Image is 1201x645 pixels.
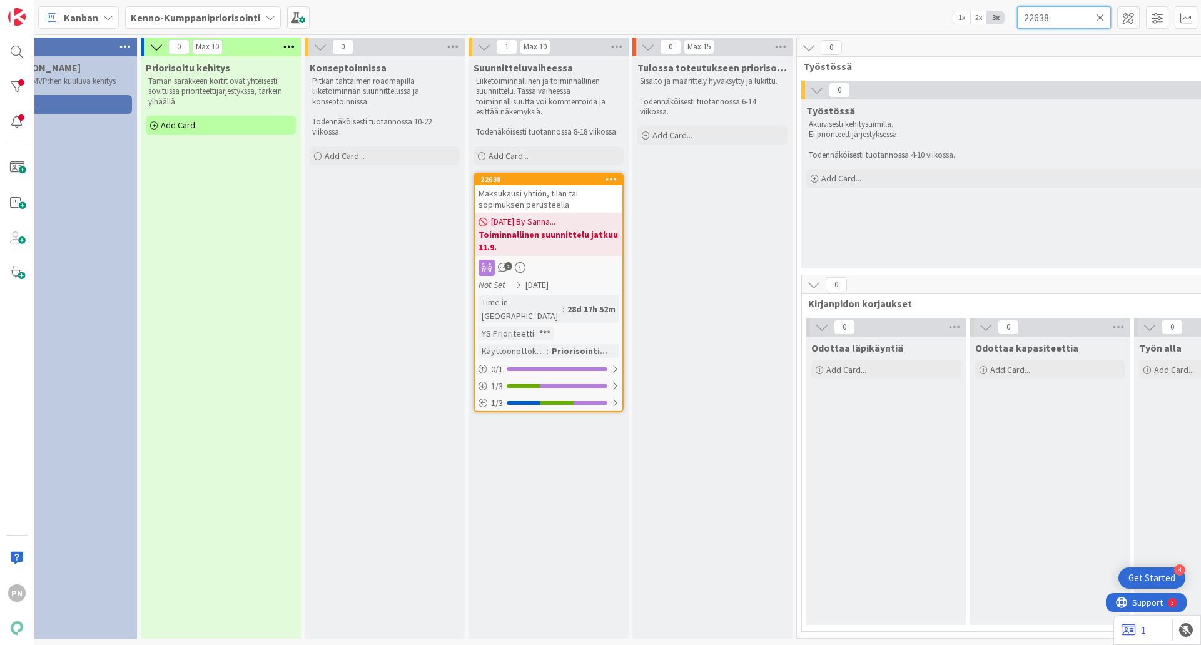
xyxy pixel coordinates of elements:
[524,44,547,50] div: Max 10
[475,395,622,411] div: 1/3
[637,61,788,74] span: Tulossa toteutukseen priorisoituna
[652,130,692,141] span: Add Card...
[474,173,624,412] a: 22638Maksukausi yhtiön, tilan tai sopimuksen perusteella[DATE] By Sanna...Toiminnallinen suunnitt...
[480,175,622,184] div: 22638
[826,277,847,292] span: 0
[476,127,621,137] p: Todenäköisesti tuotannossa 8-18 viikossa.
[953,11,970,24] span: 1x
[491,397,503,410] span: 1 / 3
[640,97,785,118] p: Todennäköisesti tuotannossa 6-14 viikossa.
[475,174,622,185] div: 22638
[8,619,26,637] img: avatar
[26,2,57,17] span: Support
[534,327,536,340] span: :
[475,174,622,213] div: 22638Maksukausi yhtiön, tilan tai sopimuksen perusteella
[687,44,711,50] div: Max 15
[1122,622,1146,637] a: 1
[131,11,260,24] b: Kenno-Kumppanipriorisointi
[491,380,503,393] span: 1 / 3
[479,344,547,358] div: Käyttöönottokriittisyys
[990,364,1030,375] span: Add Card...
[660,39,681,54] span: 0
[489,150,529,161] span: Add Card...
[496,39,517,54] span: 1
[998,320,1019,335] span: 0
[476,76,621,117] p: Liiketoiminnallinen ja toiminnallinen suunnittelu. Tässä vaiheessa toiminnallisuutta voi kommento...
[168,39,190,54] span: 0
[834,320,855,335] span: 0
[475,378,622,394] div: 1/3
[811,342,903,354] span: Odottaa läpikäyntiä
[564,302,619,316] div: 28d 17h 52m
[1118,567,1185,589] div: Open Get Started checklist, remaining modules: 4
[479,327,534,340] div: YS Prioriteetti
[8,8,26,26] img: Visit kanbanzone.com
[491,363,503,376] span: 0 / 1
[987,11,1004,24] span: 3x
[148,76,293,107] p: Tämän sarakkeen kortit ovat yhteisesti sovitussa prioriteettijärjestykssä, tärkein ylhäällä
[547,344,549,358] span: :
[970,11,987,24] span: 2x
[479,228,619,253] b: Toiminnallinen suunnittelu jatkuu 11.9.
[826,364,866,375] span: Add Card...
[196,44,219,50] div: Max 10
[821,40,842,55] span: 0
[829,83,850,98] span: 0
[525,278,549,292] span: [DATE]
[806,104,855,117] span: Työstössä
[8,584,26,602] div: PN
[325,150,365,161] span: Add Card...
[161,119,201,131] span: Add Card...
[1162,320,1183,335] span: 0
[1139,342,1182,354] span: Työn alla
[1174,564,1185,576] div: 4
[479,279,505,290] i: Not Set
[65,5,68,15] div: 3
[640,76,785,86] p: Sisältö ja määrittely hyväksytty ja lukittu.
[475,362,622,377] div: 0/1
[1154,364,1194,375] span: Add Card...
[64,10,98,25] span: Kanban
[1128,572,1175,584] div: Get Started
[479,188,578,210] span: Maksukausi yhtiön, tilan tai sopimuksen perusteella
[310,61,387,74] span: Konseptoinnissa
[491,215,555,228] span: [DATE] By Sanna...
[146,61,230,74] span: Priorisoitu kehitys
[479,295,562,323] div: Time in [GEOGRAPHIC_DATA]
[312,76,457,107] p: Pitkän tähtäimen roadmapilla liiketoiminnan suunnittelussa ja konseptoinnissa.
[504,262,512,270] span: 1
[562,302,564,316] span: :
[1017,6,1111,29] input: Quick Filter...
[474,61,573,74] span: Suunnitteluvaiheessa
[332,39,353,54] span: 0
[975,342,1078,354] span: Odottaa kapasiteettia
[312,117,457,138] p: Todennäköisesti tuotannossa 10-22 viikossa.
[821,173,861,184] span: Add Card...
[549,344,611,358] div: Priorisointi...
